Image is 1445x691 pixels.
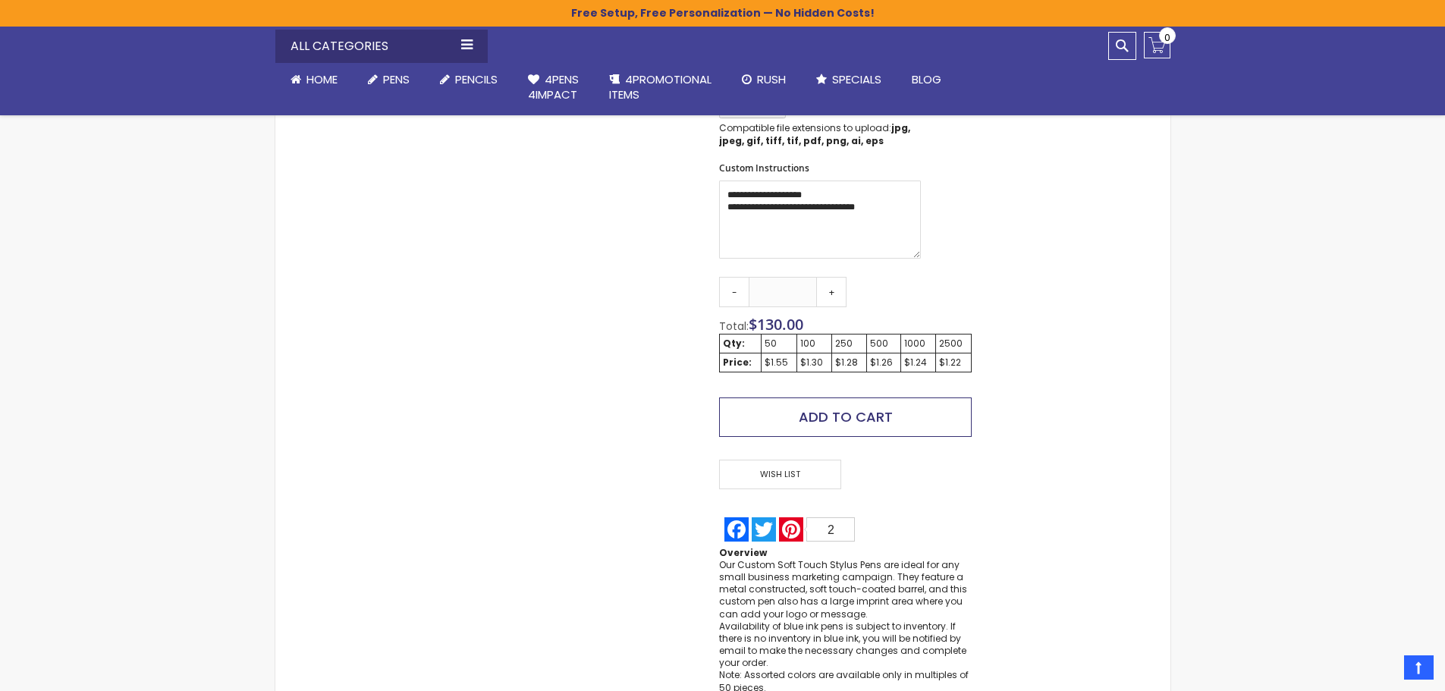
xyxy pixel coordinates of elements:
[719,162,809,174] span: Custom Instructions
[719,121,910,146] strong: jpg, jpeg, gif, tiff, tif, pdf, png, ai, eps
[870,356,898,369] div: $1.26
[1164,30,1170,45] span: 0
[275,63,353,96] a: Home
[749,314,803,335] span: $
[594,63,727,112] a: 4PROMOTIONALITEMS
[757,314,803,335] span: 130.00
[897,63,957,96] a: Blog
[904,338,932,350] div: 1000
[1404,655,1434,680] a: Top
[528,71,579,102] span: 4Pens 4impact
[275,30,488,63] div: All Categories
[800,338,828,350] div: 100
[757,71,786,87] span: Rush
[799,407,893,426] span: Add to Cart
[835,356,863,369] div: $1.28
[383,71,410,87] span: Pens
[801,63,897,96] a: Specials
[425,63,513,96] a: Pencils
[816,277,847,307] a: +
[835,338,863,350] div: 250
[765,356,793,369] div: $1.55
[306,71,338,87] span: Home
[719,460,845,489] a: Wish List
[939,356,968,369] div: $1.22
[455,71,498,87] span: Pencils
[800,356,828,369] div: $1.30
[719,397,971,437] button: Add to Cart
[727,63,801,96] a: Rush
[777,517,856,542] a: Pinterest2
[719,319,749,334] span: Total:
[609,71,712,102] span: 4PROMOTIONAL ITEMS
[353,63,425,96] a: Pens
[828,523,834,536] span: 2
[870,338,898,350] div: 500
[832,71,881,87] span: Specials
[513,63,594,112] a: 4Pens4impact
[723,337,745,350] strong: Qty:
[719,546,767,559] strong: Overview
[719,122,921,146] p: Compatible file extensions to upload:
[912,71,941,87] span: Blog
[765,338,793,350] div: 50
[750,517,777,542] a: Twitter
[719,277,749,307] a: -
[719,460,840,489] span: Wish List
[723,517,750,542] a: Facebook
[939,338,968,350] div: 2500
[1144,32,1170,58] a: 0
[904,356,932,369] div: $1.24
[723,356,752,369] strong: Price:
